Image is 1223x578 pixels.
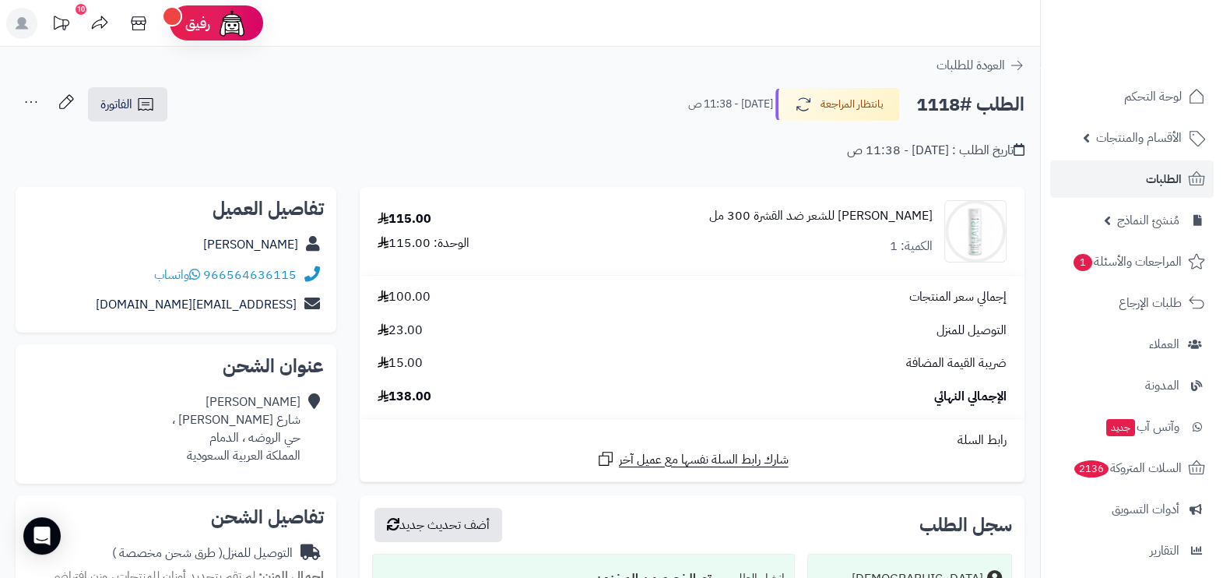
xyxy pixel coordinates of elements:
[890,238,933,256] div: الكمية: 1
[937,322,1007,340] span: التوصيل للمنزل
[378,388,431,406] span: 138.00
[378,354,423,372] span: 15.00
[1050,78,1214,115] a: لوحة التحكم
[1112,499,1179,520] span: أدوات التسويق
[203,235,298,254] a: [PERSON_NAME]
[1050,367,1214,404] a: المدونة
[203,266,297,284] a: 966564636115
[112,545,293,562] div: التوصيل للمنزل
[847,142,1024,160] div: تاريخ الطلب : [DATE] - 11:38 ص
[1106,419,1135,436] span: جديد
[906,354,1007,372] span: ضريبة القيمة المضافة
[1124,86,1182,107] span: لوحة التحكم
[1117,210,1179,231] span: مُنشئ النماذج
[1119,292,1182,314] span: طلبات الإرجاع
[378,234,469,252] div: الوحدة: 115.00
[378,288,431,306] span: 100.00
[378,322,423,340] span: 23.00
[1145,375,1179,396] span: المدونة
[775,88,900,121] button: بانتظار المراجعة
[1050,408,1214,446] a: وآتس آبجديد
[916,89,1024,121] h2: الطلب #1118
[41,8,80,43] a: تحديثات المنصة
[709,207,933,225] a: [PERSON_NAME] للشعر ضد القشرة 300 مل
[1074,254,1092,271] span: 1
[76,4,86,15] div: 10
[919,516,1012,534] h3: سجل الطلب
[374,508,502,542] button: أضف تحديث جديد
[112,544,223,562] span: ( طرق شحن مخصصة )
[172,393,300,464] div: [PERSON_NAME] شارع [PERSON_NAME] ، حي الروضه ، الدمام المملكة العربية السعودية
[1073,457,1182,479] span: السلات المتروكة
[1050,491,1214,528] a: أدوات التسويق
[1074,460,1109,478] span: 2136
[185,14,210,33] span: رفيق
[28,508,324,527] h2: تفاصيل الشحن
[945,200,1006,263] img: 1738096464-helenvita%20shampoo%2011-90x90.jpg
[934,388,1007,406] span: الإجمالي النهائي
[937,56,1024,75] a: العودة للطلبات
[216,8,248,39] img: ai-face.png
[154,266,200,284] a: واتساب
[366,432,1018,449] div: رابط السلة
[909,288,1007,306] span: إجمالي سعر المنتجات
[1105,416,1179,438] span: وآتس آب
[688,97,773,112] small: [DATE] - 11:38 ص
[28,199,324,218] h2: تفاصيل العميل
[96,295,297,314] a: [EMAIL_ADDRESS][DOMAIN_NAME]
[619,451,789,469] span: شارك رابط السلة نفسها مع عميل آخر
[1050,284,1214,322] a: طلبات الإرجاع
[1149,333,1179,355] span: العملاء
[1146,168,1182,190] span: الطلبات
[596,449,789,469] a: شارك رابط السلة نفسها مع عميل آخر
[1050,532,1214,569] a: التقارير
[937,56,1005,75] span: العودة للطلبات
[88,87,167,122] a: الفاتورة
[1050,243,1214,280] a: المراجعات والأسئلة1
[28,357,324,375] h2: عنوان الشحن
[1096,127,1182,149] span: الأقسام والمنتجات
[1072,251,1182,273] span: المراجعات والأسئلة
[100,95,132,114] span: الفاتورة
[23,517,61,555] div: Open Intercom Messenger
[1150,540,1179,562] span: التقارير
[378,210,431,228] div: 115.00
[1050,449,1214,487] a: السلات المتروكة2136
[1050,326,1214,363] a: العملاء
[1050,160,1214,198] a: الطلبات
